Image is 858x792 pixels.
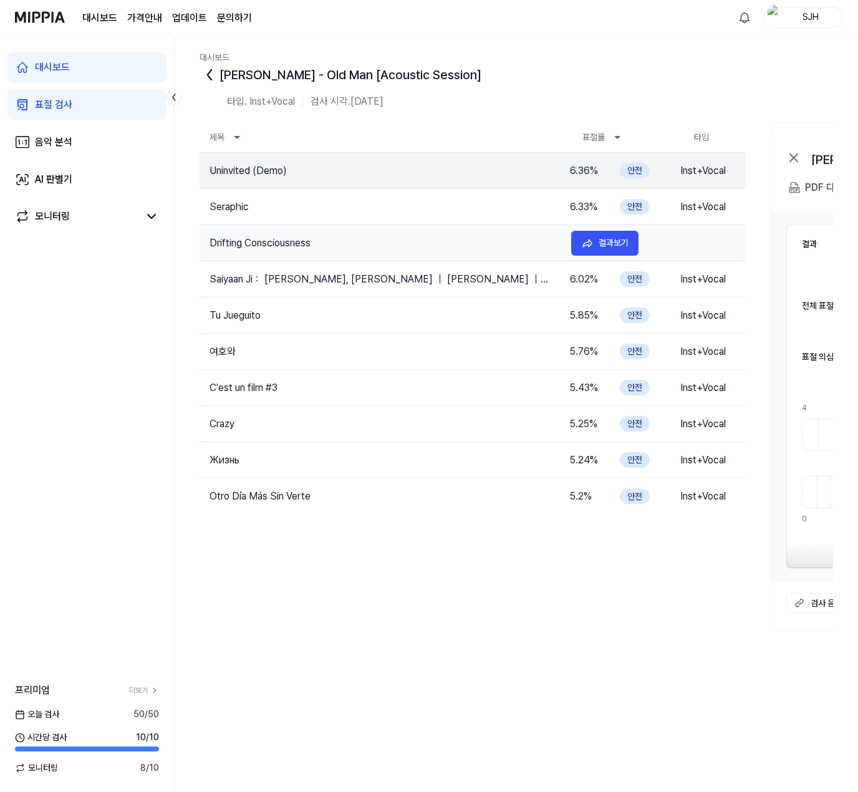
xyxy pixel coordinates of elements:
div: 5.43 % [570,380,598,395]
span: 오늘 검사 [15,708,59,721]
div: 6.36 % [570,163,598,178]
div: [PERSON_NAME] - Old Man [Acoustic Session] [200,65,833,85]
td: Inst+Vocal [660,334,746,369]
div: SJH [786,10,835,24]
td: Inst+Vocal [660,479,746,514]
img: 알림 [737,10,752,25]
a: 더보기 [129,685,159,696]
div: 검사 시각. [DATE] [311,94,383,109]
td: Saiyaan Ji： [PERSON_NAME], [PERSON_NAME] ｜ [PERSON_NAME] ｜ [PERSON_NAME], [PERSON_NAME] D ｜ [PERS... [200,272,550,287]
td: Crazy [200,417,550,432]
td: Tu Jueguito [200,308,550,323]
div: 타입. Inst+Vocal [227,94,295,109]
div: 표절 검사 [35,97,72,112]
div: 음악 분석 [35,135,72,150]
div: 안전 [620,380,650,395]
button: profileSJH [763,7,843,28]
div: 안전 [620,489,650,505]
td: Seraphic [200,200,550,215]
td: Inst+Vocal [660,298,746,333]
a: 업데이트 [172,11,207,26]
button: 결과보기 [571,231,639,256]
td: Жизнь [200,453,550,468]
div: 5.24 % [570,453,598,468]
div: 안전 [620,416,650,432]
div: 대시보드 [35,60,70,75]
td: Inst+Vocal [660,262,746,297]
div: 4 [802,402,818,413]
div: 결과보기 [599,236,629,249]
div: 안전 [620,452,650,468]
div: AI 판별기 [35,172,72,187]
a: AI 판별기 [7,165,166,195]
div: 0 [802,513,816,524]
a: 대시보드 [7,52,166,82]
a: 대시보드 [200,52,229,67]
td: Otro Día Más Sin Verte [200,489,550,504]
td: Inst+Vocal [660,443,746,478]
td: Drifting Consciousness [200,236,561,251]
div: 5.85 % [570,308,598,323]
th: 표절률 [572,122,658,152]
a: 표절 검사 [7,90,166,120]
span: 50 / 50 [133,708,159,721]
div: 안전 [620,307,650,323]
div: 모니터링 [35,209,70,224]
div: 6.33 % [570,200,597,215]
a: 음악 분석 [7,127,166,157]
th: 제목 [200,122,562,152]
a: 대시보드 [82,11,117,26]
td: Inst+Vocal [660,370,746,405]
button: 가격안내 [127,11,162,26]
th: 타입 [658,122,746,152]
span: 모니터링 [15,761,58,775]
td: Inst+Vocal [660,153,746,188]
span: 시간당 검사 [15,731,67,744]
span: 10 / 10 [136,731,159,744]
td: C'est un film #3 [200,380,550,395]
span: 8 / 10 [140,761,159,775]
div: 5.25 % [570,417,597,432]
div: 5.2 % [570,489,592,504]
div: 안전 [620,271,650,287]
td: Inst+Vocal [660,407,746,442]
span: 프리미엄 [15,683,50,698]
img: PDF Download [789,182,800,193]
div: 안전 [620,163,650,178]
div: 6.02 % [570,272,598,287]
img: profile [768,5,783,30]
div: 안전 [620,344,650,359]
div: 5.76 % [570,344,598,359]
td: Uninvited (Demo) [200,163,550,178]
a: 문의하기 [217,11,252,26]
div: 안전 [620,199,650,215]
td: 여호와 [200,344,550,359]
a: 모니터링 [15,209,139,224]
td: Inst+Vocal [660,190,746,225]
h2: 표절 의심 구간 [802,350,851,364]
img: external link [792,597,807,609]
